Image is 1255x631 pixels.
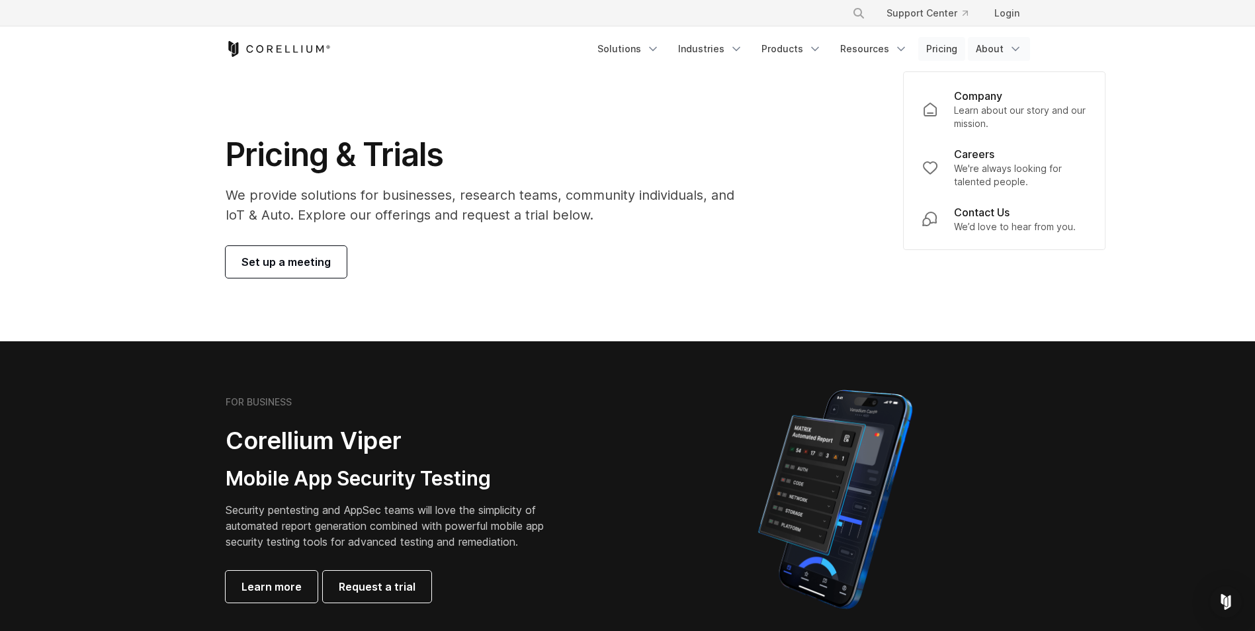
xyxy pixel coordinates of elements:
[968,37,1030,61] a: About
[912,138,1097,196] a: Careers We're always looking for talented people.
[226,466,564,491] h3: Mobile App Security Testing
[954,146,994,162] p: Careers
[954,162,1086,189] p: We're always looking for talented people.
[918,37,965,61] a: Pricing
[589,37,1030,61] div: Navigation Menu
[836,1,1030,25] div: Navigation Menu
[323,571,431,603] a: Request a trial
[954,88,1002,104] p: Company
[241,579,302,595] span: Learn more
[984,1,1030,25] a: Login
[226,185,753,225] p: We provide solutions for businesses, research teams, community individuals, and IoT & Auto. Explo...
[912,196,1097,241] a: Contact Us We’d love to hear from you.
[954,104,1086,130] p: Learn about our story and our mission.
[226,41,331,57] a: Corellium Home
[226,502,564,550] p: Security pentesting and AppSec teams will love the simplicity of automated report generation comb...
[226,396,292,408] h6: FOR BUSINESS
[670,37,751,61] a: Industries
[339,579,415,595] span: Request a trial
[226,135,753,175] h1: Pricing & Trials
[226,246,347,278] a: Set up a meeting
[226,571,318,603] a: Learn more
[954,204,1010,220] p: Contact Us
[876,1,978,25] a: Support Center
[832,37,916,61] a: Resources
[754,37,830,61] a: Products
[912,80,1097,138] a: Company Learn about our story and our mission.
[226,426,564,456] h2: Corellium Viper
[736,384,935,615] img: Corellium MATRIX automated report on iPhone showing app vulnerability test results across securit...
[954,220,1076,233] p: We’d love to hear from you.
[241,254,331,270] span: Set up a meeting
[1210,586,1242,618] div: Open Intercom Messenger
[589,37,668,61] a: Solutions
[847,1,871,25] button: Search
